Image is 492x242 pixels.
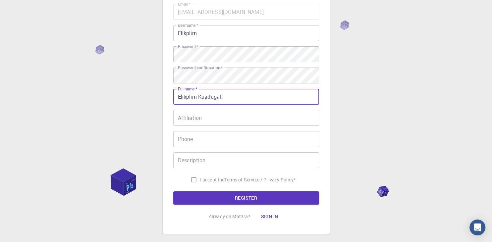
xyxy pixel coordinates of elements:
[209,213,250,220] p: Already on Mat3ra?
[178,23,198,28] label: username
[255,210,283,223] button: Sign in
[200,176,225,183] span: I accept the
[224,176,296,183] a: Terms of Service / Privacy Policy*
[173,191,319,205] button: REGISTER
[178,65,223,71] label: Password confirmation
[224,176,296,183] p: Terms of Service / Privacy Policy *
[178,44,198,49] label: Password
[469,219,485,235] div: Open Intercom Messenger
[178,86,197,92] label: Fullname
[178,1,191,7] label: Email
